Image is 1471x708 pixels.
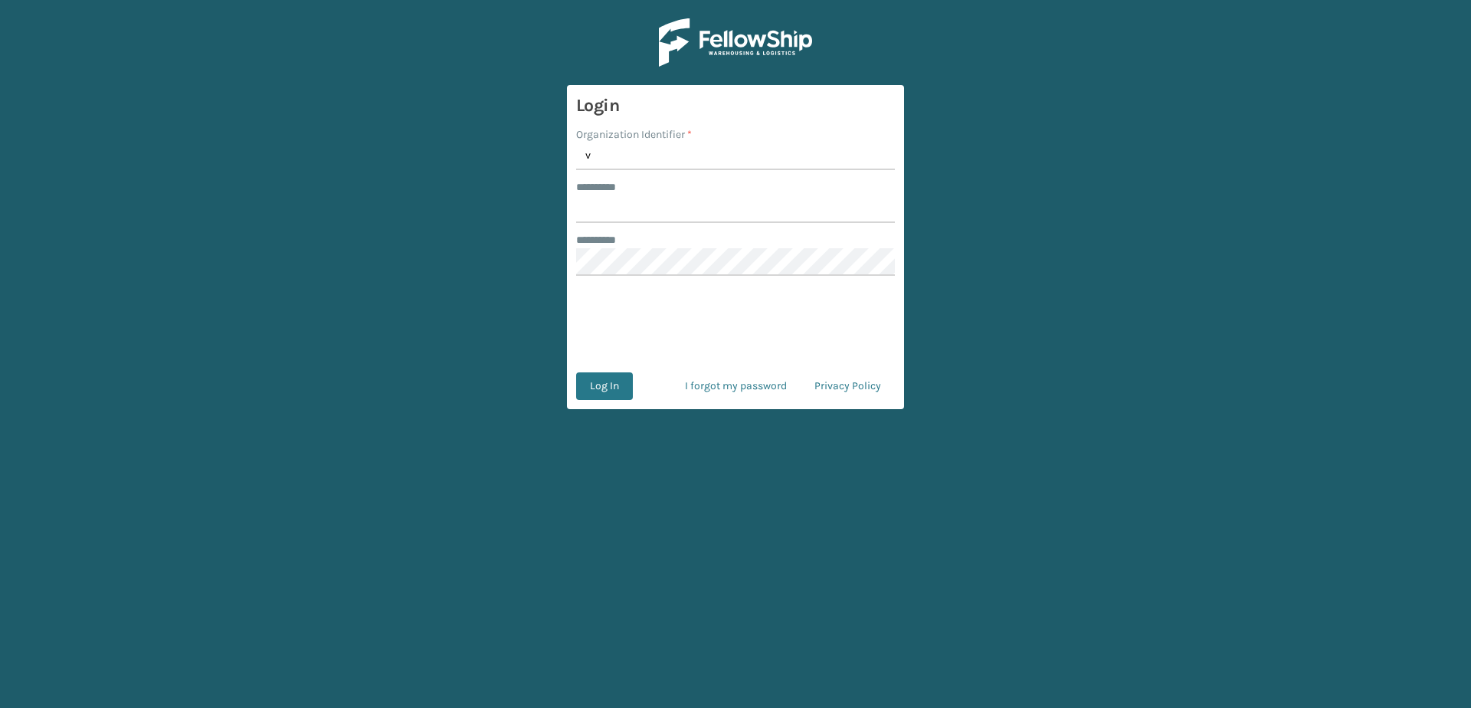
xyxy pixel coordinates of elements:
[659,18,812,67] img: Logo
[801,372,895,400] a: Privacy Policy
[576,372,633,400] button: Log In
[576,94,895,117] h3: Login
[671,372,801,400] a: I forgot my password
[576,126,692,143] label: Organization Identifier
[619,294,852,354] iframe: reCAPTCHA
